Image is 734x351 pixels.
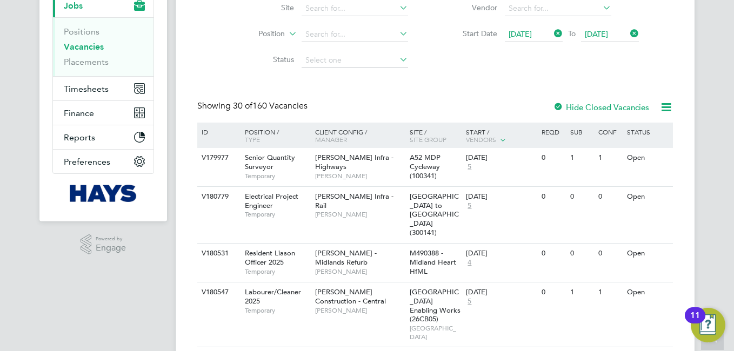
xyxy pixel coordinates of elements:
span: Temporary [245,306,310,315]
a: Positions [64,26,99,37]
input: Search for... [302,1,408,16]
div: [DATE] [466,153,536,163]
div: 0 [596,244,624,264]
span: To [565,26,579,40]
div: 0 [539,187,567,207]
div: ID [199,123,237,141]
div: 0 [539,148,567,168]
span: [PERSON_NAME] [315,306,404,315]
span: M490388 - Midland Heart HfML [410,248,456,276]
span: [PERSON_NAME] Construction - Central [315,287,386,306]
span: Type [245,135,260,144]
a: Go to home page [52,185,154,202]
div: 1 [596,148,624,168]
input: Select one [302,53,408,68]
div: Position / [237,123,312,148]
span: 160 Vacancies [233,100,308,111]
span: Preferences [64,157,110,167]
div: [DATE] [466,192,536,201]
div: 0 [568,187,596,207]
span: Timesheets [64,84,109,94]
div: [DATE] [466,288,536,297]
img: hays-logo-retina.png [70,185,137,202]
label: Position [223,29,285,39]
div: Showing [197,100,310,112]
span: Temporary [245,210,310,219]
a: Vacancies [64,42,104,52]
span: Powered by [96,234,126,244]
span: Temporary [245,172,310,180]
button: Open Resource Center, 11 new notifications [691,308,725,342]
span: [PERSON_NAME] [315,172,404,180]
div: Sub [568,123,596,141]
span: Vendors [466,135,496,144]
span: 4 [466,258,473,267]
span: Site Group [410,135,446,144]
div: Open [624,187,671,207]
span: [DATE] [509,29,532,39]
label: Site [232,3,294,12]
label: Vendor [435,3,497,12]
span: [GEOGRAPHIC_DATA] [410,324,461,341]
div: Jobs [53,17,154,76]
span: Reports [64,132,95,143]
a: Placements [64,57,109,67]
button: Reports [53,125,154,149]
div: 0 [539,244,567,264]
span: [PERSON_NAME] Infra - Highways [315,153,393,171]
span: Resident Liason Officer 2025 [245,248,295,267]
div: 0 [539,282,567,302]
div: 1 [596,282,624,302]
div: V180779 [199,187,237,207]
label: Hide Closed Vacancies [553,102,649,112]
div: Reqd [539,123,567,141]
span: Temporary [245,267,310,276]
div: V179977 [199,148,237,168]
div: V180531 [199,244,237,264]
div: 0 [596,187,624,207]
div: Open [624,244,671,264]
span: A52 MDP Cycleway (100341) [410,153,441,180]
div: 1 [568,282,596,302]
div: Status [624,123,671,141]
div: 11 [690,315,700,329]
span: Engage [96,244,126,253]
div: Open [624,282,671,302]
span: [GEOGRAPHIC_DATA] to [GEOGRAPHIC_DATA] (300141) [410,192,459,238]
span: Manager [315,135,347,144]
div: Start / [463,123,539,150]
span: [GEOGRAPHIC_DATA] Enabling Works (26CB05) [410,287,461,324]
span: [DATE] [585,29,608,39]
span: [PERSON_NAME] - Midlands Refurb [315,248,377,267]
label: Start Date [435,29,497,38]
span: [PERSON_NAME] Infra - Rail [315,192,393,210]
label: Status [232,55,294,64]
span: Jobs [64,1,83,11]
input: Search for... [302,27,408,42]
button: Preferences [53,150,154,173]
span: Labourer/Cleaner 2025 [245,287,301,306]
a: Powered byEngage [81,234,126,255]
span: 5 [466,297,473,306]
span: [PERSON_NAME] [315,267,404,276]
span: 30 of [233,100,252,111]
span: [PERSON_NAME] [315,210,404,219]
div: 1 [568,148,596,168]
input: Search for... [505,1,611,16]
div: Client Config / [312,123,407,148]
div: 0 [568,244,596,264]
span: 5 [466,201,473,211]
div: V180547 [199,282,237,302]
div: Open [624,148,671,168]
span: Finance [64,108,94,118]
div: Conf [596,123,624,141]
button: Timesheets [53,77,154,100]
span: 5 [466,163,473,172]
div: [DATE] [466,249,536,258]
span: Senior Quantity Surveyor [245,153,295,171]
span: Electrical Project Engineer [245,192,298,210]
div: Site / [407,123,464,148]
button: Finance [53,101,154,125]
